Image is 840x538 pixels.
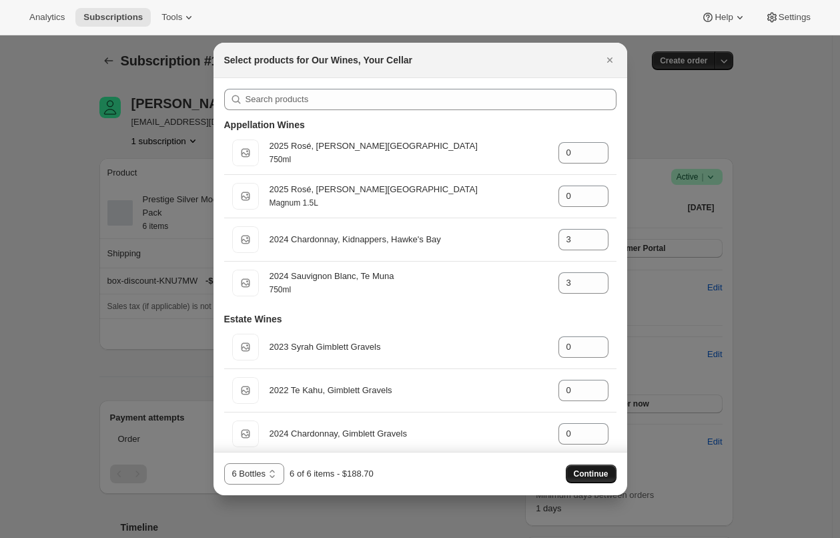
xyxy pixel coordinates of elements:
span: Continue [574,469,608,479]
div: 2024 Chardonnay, Gimblett Gravels [270,427,548,441]
div: 2024 Sauvignon Blanc, Te Muna [270,270,548,283]
div: 2025 Rosé, [PERSON_NAME][GEOGRAPHIC_DATA] [270,140,548,153]
div: 6 of 6 items - $188.70 [290,467,374,481]
small: 750ml [270,155,292,164]
span: Subscriptions [83,12,143,23]
div: 2022 Te Kahu, Gimblett Gravels [270,384,548,397]
h3: Estate Wines [224,312,282,326]
input: Search products [246,89,616,110]
span: Help [715,12,733,23]
span: Analytics [29,12,65,23]
span: Tools [161,12,182,23]
div: 2024 Chardonnay, Kidnappers, Hawke's Bay [270,233,548,246]
button: Tools [153,8,203,27]
button: Settings [757,8,819,27]
button: Subscriptions [75,8,151,27]
div: 2025 Rosé, [PERSON_NAME][GEOGRAPHIC_DATA] [270,183,548,196]
button: Close [600,51,619,69]
button: Continue [566,465,616,483]
h2: Select products for Our Wines, Your Cellar [224,53,413,67]
small: 750ml [270,285,292,294]
button: Help [693,8,754,27]
small: Magnum 1.5L [270,198,318,208]
button: Analytics [21,8,73,27]
h3: Appellation Wines [224,118,305,131]
div: 2023 Syrah Gimblett Gravels [270,340,548,354]
span: Settings [779,12,811,23]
